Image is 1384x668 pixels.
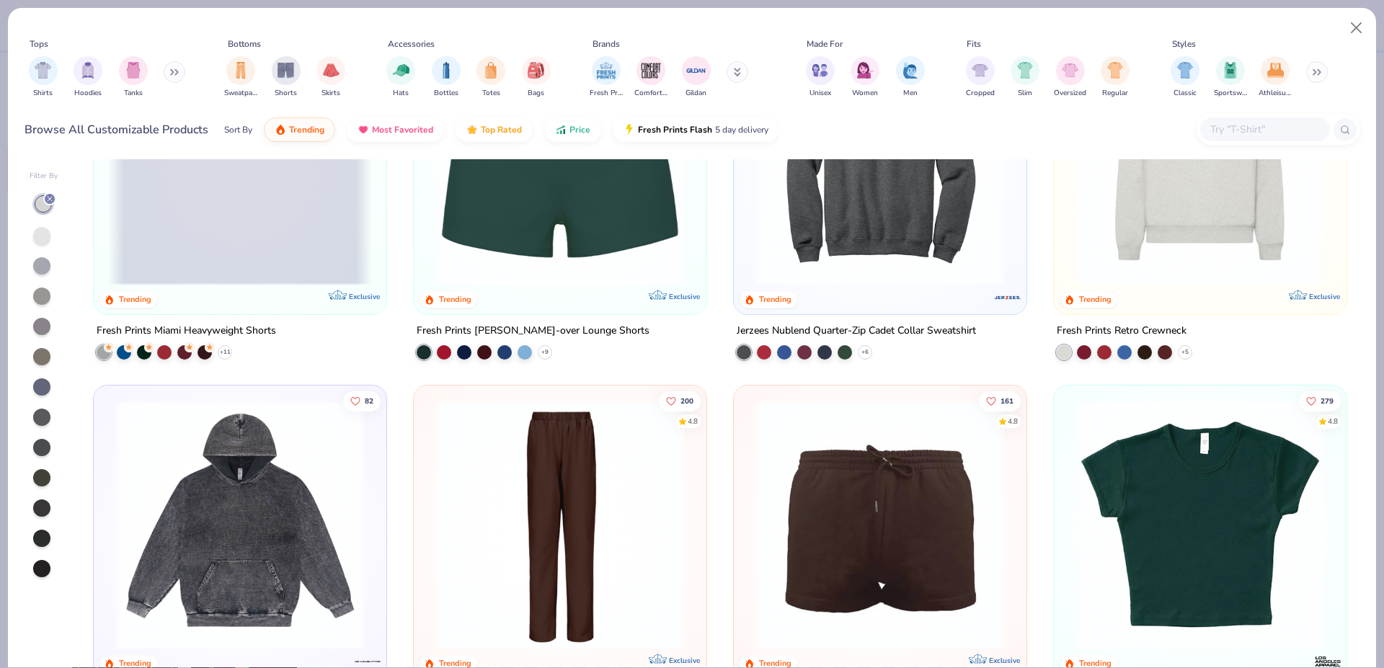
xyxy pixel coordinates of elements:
[272,56,301,99] button: filter button
[857,62,874,79] img: Women Image
[593,37,620,50] div: Brands
[807,37,843,50] div: Made For
[966,56,995,99] div: filter for Cropped
[1011,400,1275,649] img: 0f70a3b2-6534-4887-b40b-d5fd55e93d48
[569,124,590,135] span: Price
[74,88,102,99] span: Hoodies
[634,56,667,99] div: filter for Comfort Colors
[896,56,925,99] button: filter button
[613,117,779,142] button: Fresh Prints Flash5 day delivery
[289,124,324,135] span: Trending
[417,322,649,340] div: Fresh Prints [PERSON_NAME]-over Lounge Shorts
[1308,292,1339,301] span: Exclusive
[119,56,148,99] button: filter button
[809,88,831,99] span: Unisex
[74,56,102,99] div: filter for Hoodies
[1011,36,1275,285] img: 9da7e0da-4302-4b36-9533-f1f698fa11e1
[544,117,601,142] button: Price
[228,37,261,50] div: Bottoms
[476,56,505,99] div: filter for Totes
[323,62,340,79] img: Skirts Image
[1171,56,1199,99] div: filter for Classic
[476,56,505,99] button: filter button
[108,400,372,649] img: d44f1c8e-64cb-406e-a5a6-73dda2297169
[224,56,257,99] div: filter for Sweatpants
[966,88,995,99] span: Cropped
[321,88,340,99] span: Skirts
[541,348,549,357] span: + 9
[852,88,878,99] span: Women
[432,56,461,99] div: filter for Bottles
[1018,88,1032,99] span: Slim
[393,62,409,79] img: Hats Image
[393,88,409,99] span: Hats
[483,62,499,79] img: Totes Image
[686,60,707,81] img: Gildan Image
[966,56,995,99] button: filter button
[748,400,1012,649] img: 8cc2728d-cd9c-4b22-93cf-1efa4fc9103c
[624,124,635,135] img: flash.gif
[466,124,478,135] img: TopRated.gif
[1299,391,1341,411] button: Like
[481,124,522,135] span: Top Rated
[861,348,869,357] span: + 6
[1214,56,1247,99] div: filter for Sportswear
[1172,37,1196,50] div: Styles
[1171,56,1199,99] button: filter button
[590,56,623,99] button: filter button
[1054,56,1086,99] div: filter for Oversized
[30,171,58,182] div: Filter By
[1054,88,1086,99] span: Oversized
[528,62,544,79] img: Bags Image
[1001,397,1013,404] span: 161
[1054,56,1086,99] button: filter button
[634,88,667,99] span: Comfort Colors
[669,292,700,301] span: Exclusive
[659,391,701,411] button: Like
[851,56,879,99] div: filter for Women
[1008,416,1018,427] div: 4.8
[224,123,252,136] div: Sort By
[682,56,711,99] button: filter button
[590,56,623,99] div: filter for Fresh Prints
[365,397,374,404] span: 82
[595,60,617,81] img: Fresh Prints Image
[456,117,533,142] button: Top Rated
[344,391,381,411] button: Like
[428,400,692,649] img: 864249f0-e47e-44c8-bb2a-204d1e03f840
[35,62,51,79] img: Shirts Image
[25,121,208,138] div: Browse All Customizable Products
[125,62,141,79] img: Tanks Image
[682,56,711,99] div: filter for Gildan
[737,322,976,340] div: Jerzees Nublend Quarter-Zip Cadet Collar Sweatshirt
[1214,88,1247,99] span: Sportswear
[316,56,345,99] div: filter for Skirts
[634,56,667,99] button: filter button
[482,88,500,99] span: Totes
[124,88,143,99] span: Tanks
[1321,397,1334,404] span: 279
[224,88,257,99] span: Sweatpants
[1017,62,1033,79] img: Slim Image
[316,56,345,99] button: filter button
[1214,56,1247,99] button: filter button
[989,656,1020,665] span: Exclusive
[1057,322,1186,340] div: Fresh Prints Retro Crewneck
[715,122,768,138] span: 5 day delivery
[967,37,981,50] div: Fits
[1259,88,1292,99] span: Athleisure
[275,124,286,135] img: trending.gif
[432,56,461,99] button: filter button
[528,88,544,99] span: Bags
[522,56,551,99] button: filter button
[1068,36,1332,285] img: 202f56e9-7257-4f88-b394-5eb51b4f3b1f
[388,37,435,50] div: Accessories
[1062,62,1078,79] img: Oversized Image
[278,62,294,79] img: Shorts Image
[806,56,835,99] div: filter for Unisex
[1011,56,1039,99] div: filter for Slim
[812,62,828,79] img: Unisex Image
[272,56,301,99] div: filter for Shorts
[434,88,458,99] span: Bottles
[347,117,444,142] button: Most Favorited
